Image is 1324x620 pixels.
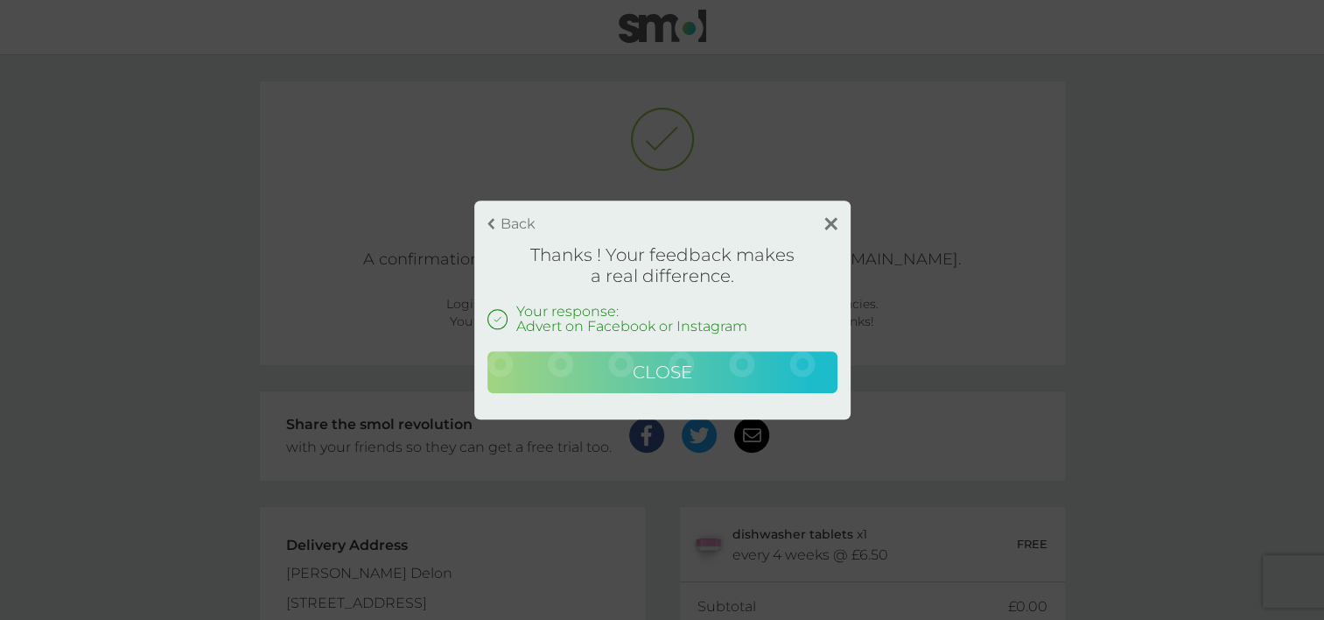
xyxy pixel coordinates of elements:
h1: Thanks ! Your feedback makes a real difference. [487,244,837,286]
button: Close [487,351,837,393]
p: Advert on Facebook or Instagram [516,319,747,334]
span: Close [633,362,692,383]
p: Your response: [516,304,747,319]
p: Back [501,216,536,231]
img: back [487,219,494,229]
img: close [824,217,837,230]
